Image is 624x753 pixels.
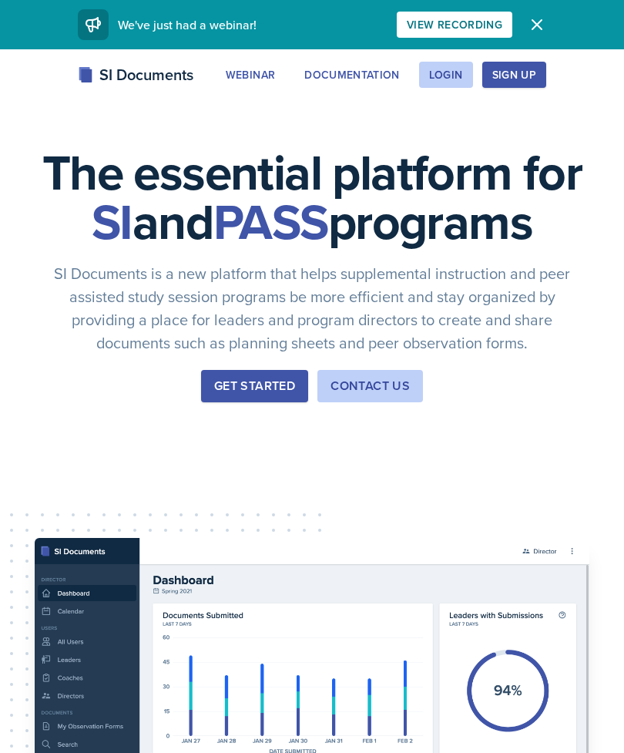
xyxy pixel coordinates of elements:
div: View Recording [407,18,502,31]
button: Contact Us [317,370,423,402]
button: Get Started [201,370,308,402]
span: We've just had a webinar! [118,16,257,33]
button: Documentation [294,62,410,88]
div: Login [429,69,463,81]
button: Webinar [216,62,285,88]
div: Contact Us [330,377,410,395]
button: Sign Up [482,62,546,88]
div: Webinar [226,69,275,81]
div: SI Documents [78,63,193,86]
div: Documentation [304,69,400,81]
button: Login [419,62,473,88]
div: Sign Up [492,69,536,81]
button: View Recording [397,12,512,38]
div: Get Started [214,377,295,395]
